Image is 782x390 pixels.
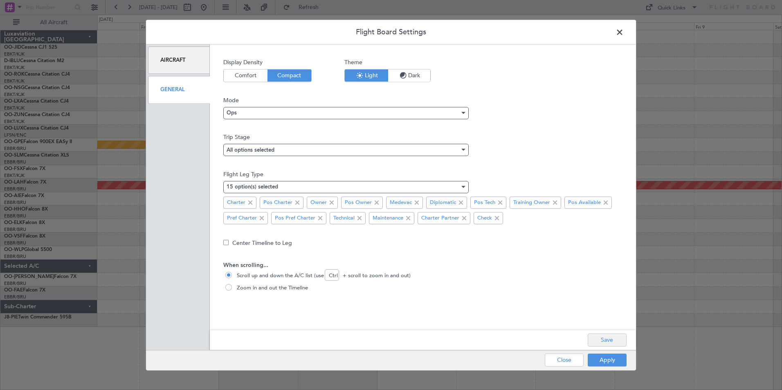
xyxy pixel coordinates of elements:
span: Maintenance [373,214,403,222]
button: Compact [267,69,311,82]
span: Charter [227,199,245,207]
header: Flight Board Settings [146,20,636,45]
button: Comfort [224,69,267,82]
span: Pos Available [568,199,601,207]
span: Trip Stage [223,133,622,141]
span: Training Owner [513,199,550,207]
span: Pos Charter [263,199,292,207]
span: Scroll up and down the A/C list (use Ctrl + scroll to zoom in and out) [234,272,411,280]
mat-select-trigger: 15 option(s) selected [227,184,278,190]
span: Pos Owner [345,199,372,207]
span: Theme [344,58,431,67]
span: Pref Charter [227,214,257,222]
span: Diplomatic [430,199,456,207]
span: Pos Pref Charter [275,214,315,222]
span: Owner [310,199,327,207]
div: General [148,76,210,103]
span: Check [477,214,492,222]
span: Technical [333,214,355,222]
button: Apply [588,353,627,366]
span: When scrolling... [223,261,622,270]
span: Medevac [390,199,412,207]
button: Dark [388,69,430,82]
span: Mode [223,96,622,104]
button: Save [588,333,627,346]
span: Pos Tech [474,199,495,207]
label: Center Timeline to Leg [232,238,292,247]
button: Light [345,69,388,82]
div: Aircraft [148,47,210,74]
mat-select-trigger: All options selected [227,148,274,153]
span: Charter Partner [421,214,459,222]
span: Display Density [223,58,312,67]
button: Close [545,353,584,366]
span: Flight Leg Type [223,170,622,178]
span: Ops [227,110,237,116]
span: Zoom in and out the Timeline [234,284,308,292]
